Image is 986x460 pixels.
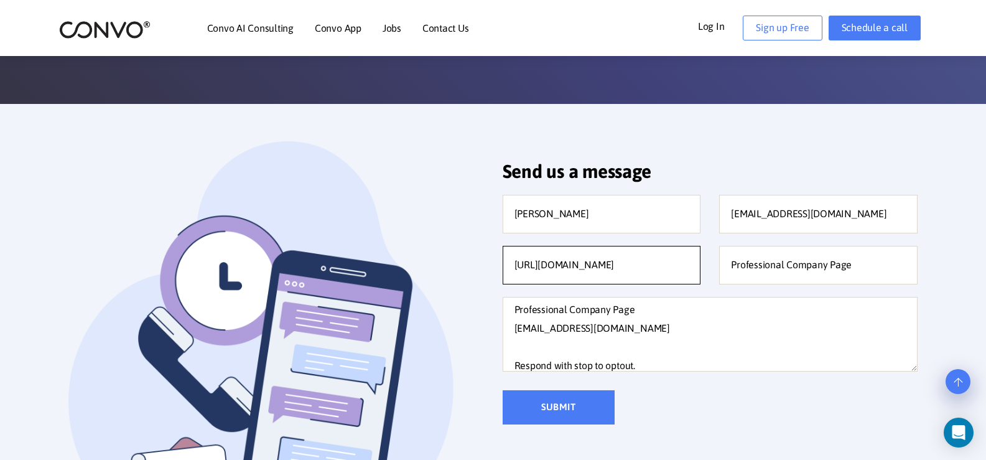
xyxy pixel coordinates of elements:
h2: Send us a message [503,160,918,192]
input: Valid email address* [719,195,918,233]
div: Open Intercom Messenger [944,418,974,448]
a: Jobs [383,23,401,33]
input: Full name* [503,195,701,233]
a: Convo AI Consulting [207,23,294,33]
a: Sign up Free [743,16,822,40]
input: Submit [503,390,615,425]
a: Schedule a call [829,16,921,40]
img: logo_2.png [59,20,151,39]
a: Convo App [315,23,361,33]
input: Company name* [719,246,918,284]
a: Contact Us [422,23,469,33]
input: Website [503,246,701,284]
a: Log In [698,16,743,35]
